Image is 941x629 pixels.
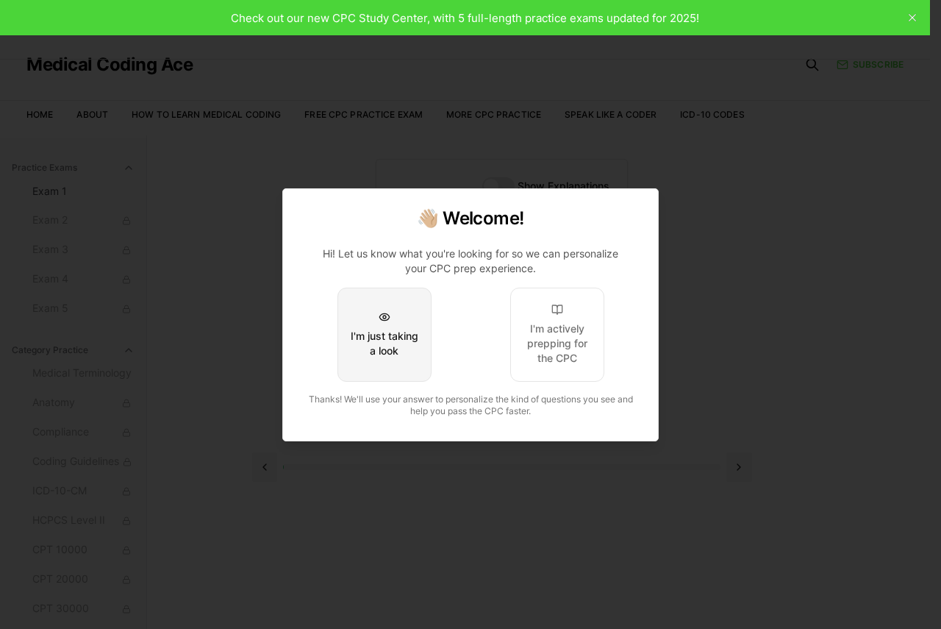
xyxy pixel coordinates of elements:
[309,394,633,416] span: Thanks! We'll use your answer to personalize the kind of questions you see and help you pass the ...
[350,329,419,358] div: I'm just taking a look
[510,288,604,382] button: I'm actively prepping for the CPC
[523,321,592,366] div: I'm actively prepping for the CPC
[312,246,629,276] p: Hi! Let us know what you're looking for so we can personalize your CPC prep experience.
[301,207,640,230] h2: 👋🏼 Welcome!
[337,288,432,382] button: I'm just taking a look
